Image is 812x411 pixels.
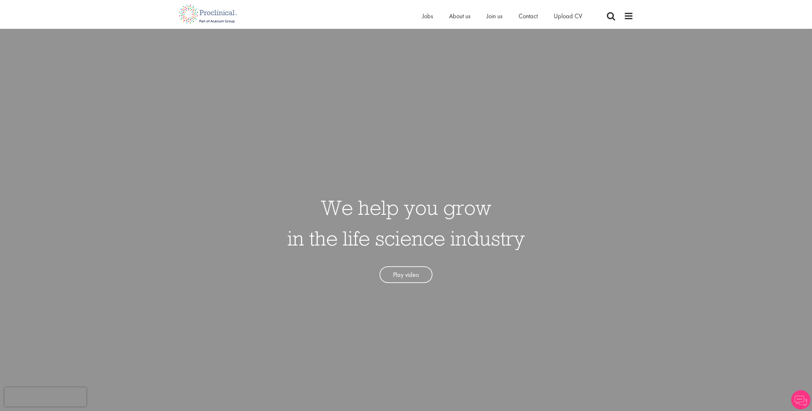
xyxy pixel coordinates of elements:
a: Upload CV [554,12,582,20]
a: Jobs [422,12,433,20]
img: Chatbot [791,390,810,409]
a: About us [449,12,470,20]
a: Contact [519,12,538,20]
h1: We help you grow in the life science industry [287,192,525,254]
a: Play video [380,266,432,283]
a: Join us [486,12,502,20]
